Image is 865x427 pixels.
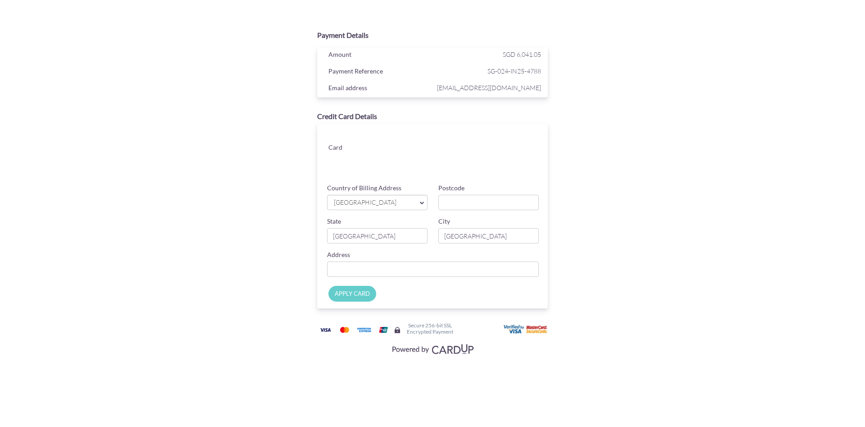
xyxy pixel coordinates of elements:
a: [GEOGRAPHIC_DATA] [327,195,428,210]
label: Postcode [438,184,464,193]
iframe: Secure card expiration date input frame [385,152,462,169]
h6: Secure 256-bit SSL Encrypted Payment [407,322,453,334]
img: Union Pay [374,324,392,335]
div: Amount [322,49,435,62]
div: Credit Card Details [317,111,548,122]
label: Country of Billing Address [327,184,401,193]
img: Secure lock [394,326,401,334]
img: Visa [316,324,334,335]
iframe: Secure card security code input frame [463,152,539,169]
span: SG-024-IN25-4788 [435,65,541,77]
span: [GEOGRAPHIC_DATA] [333,198,413,207]
img: Mastercard [336,324,354,335]
label: Address [327,250,350,259]
span: [EMAIL_ADDRESS][DOMAIN_NAME] [435,82,541,93]
label: State [327,217,341,226]
div: Email address [322,82,435,96]
label: City [438,217,450,226]
div: Payment Reference [322,65,435,79]
div: Payment Details [317,30,548,41]
iframe: Secure card number input frame [385,133,540,149]
img: American Express [355,324,373,335]
span: SGD 6,041.05 [503,51,541,58]
div: Card [322,142,378,155]
img: Visa, Mastercard [387,340,478,357]
img: User card [504,325,549,335]
input: APPLY CARD [328,286,376,302]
